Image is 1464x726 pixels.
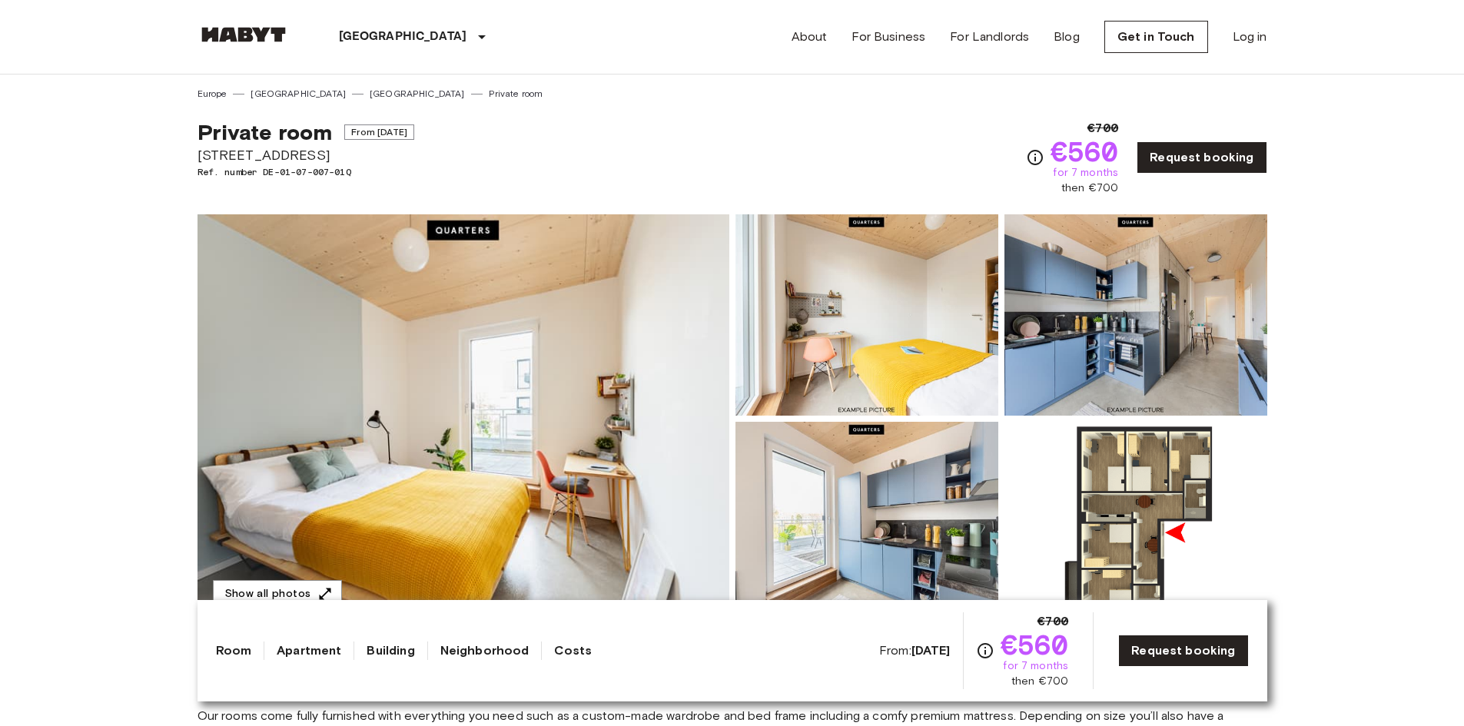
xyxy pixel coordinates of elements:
span: then €700 [1061,181,1118,196]
svg: Check cost overview for full price breakdown. Please note that discounts apply to new joiners onl... [976,641,994,660]
span: From [DATE] [344,124,414,140]
a: Neighborhood [440,641,529,660]
a: Apartment [277,641,341,660]
a: Private room [489,87,543,101]
a: Blog [1054,28,1080,46]
span: €560 [1001,631,1069,658]
a: Get in Touch [1104,21,1208,53]
button: Show all photos [213,580,342,608]
img: Marketing picture of unit DE-01-07-007-01Q [198,214,729,623]
span: then €700 [1011,674,1068,689]
a: [GEOGRAPHIC_DATA] [370,87,465,101]
img: Picture of unit DE-01-07-007-01Q [735,214,998,416]
img: Picture of unit DE-01-07-007-01Q [1004,422,1267,623]
span: €700 [1037,612,1069,631]
b: [DATE] [911,643,951,658]
span: [STREET_ADDRESS] [198,145,414,165]
p: [GEOGRAPHIC_DATA] [339,28,467,46]
span: From: [879,642,951,659]
a: [GEOGRAPHIC_DATA] [251,87,346,101]
span: for 7 months [1003,658,1068,674]
img: Habyt [198,27,290,42]
span: €700 [1087,119,1119,138]
svg: Check cost overview for full price breakdown. Please note that discounts apply to new joiners onl... [1026,148,1044,167]
span: Ref. number DE-01-07-007-01Q [198,165,414,179]
a: For Business [852,28,925,46]
span: for 7 months [1053,165,1118,181]
a: Costs [554,641,592,660]
a: Log in [1233,28,1267,46]
a: Europe [198,87,227,101]
a: About [792,28,828,46]
a: Building [367,641,414,660]
a: Request booking [1137,141,1266,174]
a: For Landlords [950,28,1029,46]
img: Picture of unit DE-01-07-007-01Q [1004,214,1267,416]
span: Private room [198,119,333,145]
img: Picture of unit DE-01-07-007-01Q [735,422,998,623]
a: Room [216,641,252,660]
span: €560 [1051,138,1119,165]
a: Request booking [1118,635,1248,667]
